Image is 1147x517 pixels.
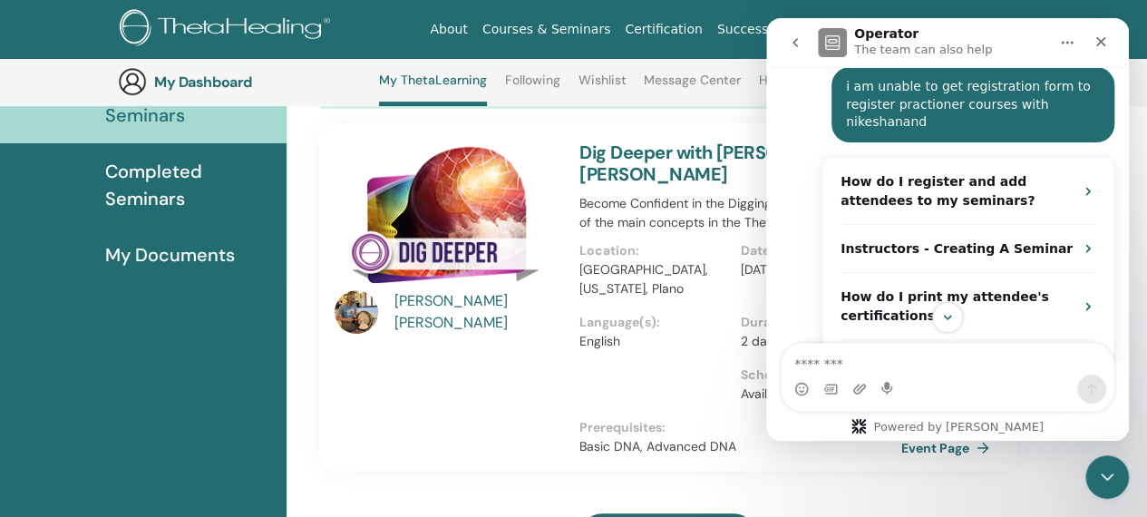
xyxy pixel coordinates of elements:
a: Courses & Seminars [475,13,618,46]
p: Location : [579,241,729,260]
iframe: Intercom live chat [1085,455,1129,499]
a: Dig Deeper with [PERSON_NAME] [PERSON_NAME] [579,141,864,186]
p: English [579,332,729,351]
a: [PERSON_NAME] [PERSON_NAME] [394,290,562,334]
p: Available [741,385,890,404]
span: Completed Seminars [105,158,272,212]
iframe: Intercom live chat [766,18,1129,441]
a: Certification [617,13,709,46]
a: Store [903,13,951,46]
img: logo.png [120,9,336,50]
p: Language(s) : [579,313,729,332]
a: Help & Resources [759,73,863,102]
img: default.jpg [335,290,378,334]
a: Wishlist [578,73,627,102]
a: Following [505,73,560,102]
img: Dig Deeper [335,141,558,297]
p: Become Confident in the Digging and Belief work, one of the main concepts in the ThetaHealing Tec... [579,194,901,232]
a: My ThetaLearning [379,73,487,106]
p: [GEOGRAPHIC_DATA], [US_STATE], Plano [579,260,729,298]
p: Prerequisites : [579,418,901,437]
a: Resources [823,13,903,46]
a: Success Stories [710,13,823,46]
p: 2 days [741,332,890,351]
a: Message Center [644,73,741,102]
p: Basic DNA, Advanced DNA [579,437,901,456]
p: Date : [741,241,890,260]
span: My Documents [105,241,235,268]
p: Scholarship : [741,366,890,385]
h3: My Dashboard [154,73,335,91]
p: [DATE] [741,260,890,279]
a: Event Page [901,434,996,462]
a: About [423,13,474,46]
p: Duration : [741,313,890,332]
img: generic-user-icon.jpg [118,67,147,96]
